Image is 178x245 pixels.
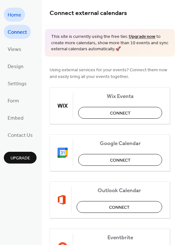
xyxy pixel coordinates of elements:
[4,76,31,90] a: Settings
[50,66,170,80] span: Using external services for your events? Connect them now and easily bring all your events together.
[4,152,37,164] button: Upgrade
[8,113,24,123] span: Embed
[58,195,66,205] img: outlook
[4,25,31,39] a: Connect
[4,8,25,22] a: Home
[77,187,162,194] span: Outlook Calendar
[10,155,30,162] span: Upgrade
[58,101,68,111] img: wix
[4,111,27,125] a: Embed
[78,154,162,166] button: Connect
[4,94,23,108] a: Form
[110,110,131,116] span: Connect
[58,148,68,158] img: google
[78,234,162,241] span: Eventbrite
[8,96,19,106] span: Form
[8,27,27,38] span: Connect
[4,42,25,56] a: Views
[78,93,162,100] span: Wix Events
[8,130,33,141] span: Contact Us
[8,10,21,20] span: Home
[8,45,21,55] span: Views
[109,204,130,211] span: Connect
[8,62,24,72] span: Design
[51,34,168,52] span: This site is currently using the free tier. to create more calendars, show more than 10 events an...
[77,201,162,213] button: Connect
[8,79,27,89] span: Settings
[4,128,37,142] a: Contact Us
[78,107,162,119] button: Connect
[50,7,127,19] span: Connect external calendars
[4,59,27,73] a: Design
[78,140,162,147] span: Google Calendar
[110,157,131,164] span: Connect
[129,32,155,41] a: Upgrade now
